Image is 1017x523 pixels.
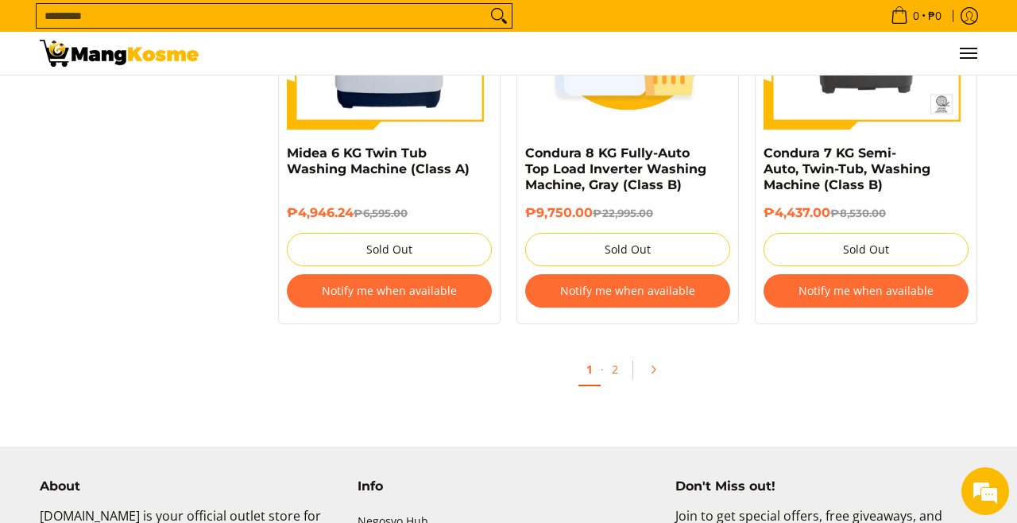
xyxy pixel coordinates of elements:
button: Sold Out [287,233,492,266]
div: Chat with us now [83,89,267,110]
button: Sold Out [525,233,730,266]
nav: Main Menu [215,32,977,75]
button: Search [486,4,512,28]
del: ₱8,530.00 [830,207,886,219]
h4: Don't Miss out! [675,478,977,494]
ul: Customer Navigation [215,32,977,75]
a: 2 [604,354,626,385]
span: We're online! [92,159,219,320]
a: 1 [578,354,601,386]
button: Notify me when available [525,274,730,308]
img: Washing Machines l Mang Kosme: Home Appliances Warehouse Sale Partner [40,40,199,67]
del: ₱22,995.00 [593,207,653,219]
button: Notify me when available [287,274,492,308]
span: 0 [911,10,922,21]
textarea: Type your message and hit 'Enter' [8,351,303,407]
div: Minimize live chat window [261,8,299,46]
button: Menu [958,32,977,75]
h4: About [40,478,342,494]
a: Condura 7 KG Semi-Auto, Twin-Tub, Washing Machine (Class B) [764,145,930,192]
button: Sold Out [764,233,969,266]
del: ₱6,595.00 [354,207,408,219]
h6: ₱4,437.00 [764,205,969,221]
a: Midea 6 KG Twin Tub Washing Machine (Class A) [287,145,470,176]
a: Condura 8 KG Fully-Auto Top Load Inverter Washing Machine, Gray (Class B) [525,145,706,192]
h4: Info [358,478,659,494]
span: ₱0 [926,10,944,21]
h6: ₱9,750.00 [525,205,730,221]
span: · [601,362,604,377]
button: Notify me when available [764,274,969,308]
h6: ₱4,946.24 [287,205,492,221]
span: • [886,7,946,25]
ul: Pagination [270,348,985,399]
